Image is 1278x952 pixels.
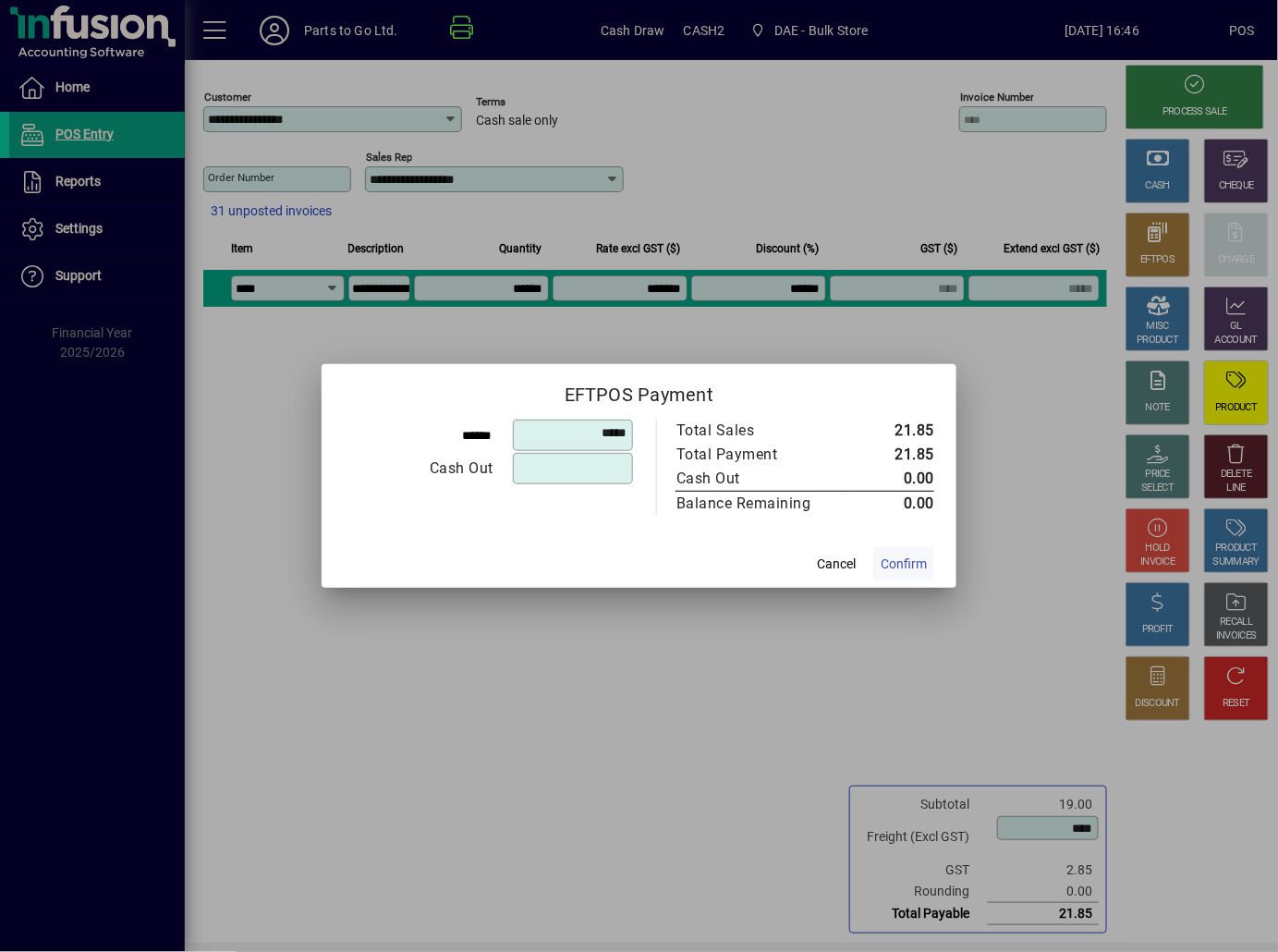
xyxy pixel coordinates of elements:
[881,555,927,574] span: Confirm
[850,443,934,467] td: 21.85
[676,468,832,490] div: Cash Out
[817,555,856,574] span: Cancel
[807,547,866,580] button: Cancel
[345,458,493,480] div: Cash Out
[676,443,850,467] td: Total Payment
[676,493,832,515] div: Balance Remaining
[850,419,934,443] td: 21.85
[850,467,934,492] td: 0.00
[676,419,850,443] td: Total Sales
[322,364,956,418] h2: EFTPOS Payment
[873,547,934,580] button: Confirm
[850,492,934,517] td: 0.00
